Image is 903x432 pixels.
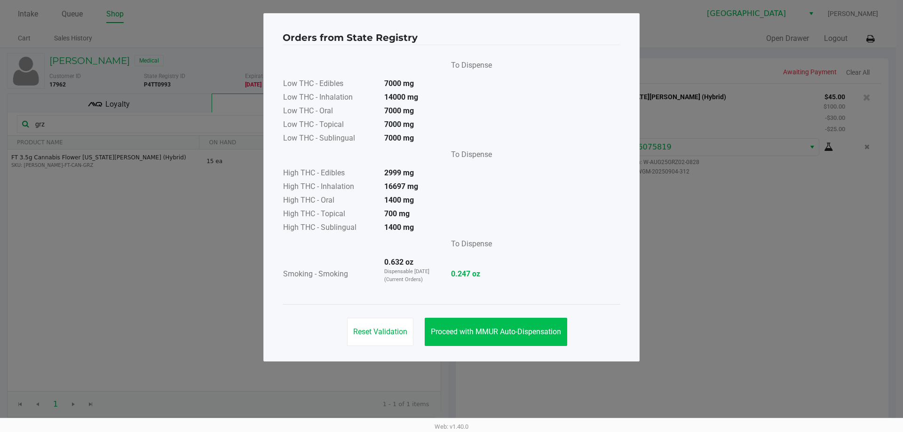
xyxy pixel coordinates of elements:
[431,327,561,336] span: Proceed with MMUR Auto-Dispensation
[444,146,492,167] td: To Dispense
[283,221,377,235] td: High THC - Sublingual
[283,132,377,146] td: Low THC - Sublingual
[384,268,435,283] p: Dispensable [DATE] (Current Orders)
[425,318,567,346] button: Proceed with MMUR Auto-Dispensation
[384,196,414,204] strong: 1400 mg
[384,93,418,102] strong: 14000 mg
[353,327,407,336] span: Reset Validation
[435,423,468,430] span: Web: v1.40.0
[283,256,377,293] td: Smoking - Smoking
[283,194,377,208] td: High THC - Oral
[451,268,492,280] strong: 0.247 oz
[384,182,418,191] strong: 16697 mg
[283,208,377,221] td: High THC - Topical
[283,118,377,132] td: Low THC - Topical
[283,105,377,118] td: Low THC - Oral
[283,181,377,194] td: High THC - Inhalation
[384,120,414,129] strong: 7000 mg
[444,235,492,256] td: To Dispense
[283,78,377,91] td: Low THC - Edibles
[347,318,413,346] button: Reset Validation
[384,134,414,142] strong: 7000 mg
[283,31,418,45] h4: Orders from State Registry
[384,223,414,232] strong: 1400 mg
[384,79,414,88] strong: 7000 mg
[384,106,414,115] strong: 7000 mg
[384,168,414,177] strong: 2999 mg
[384,258,413,267] strong: 0.632 oz
[283,91,377,105] td: Low THC - Inhalation
[444,56,492,78] td: To Dispense
[283,167,377,181] td: High THC - Edibles
[384,209,410,218] strong: 700 mg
